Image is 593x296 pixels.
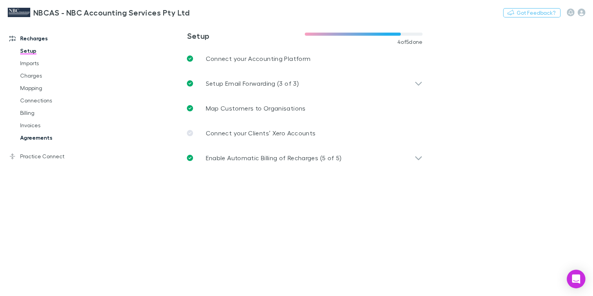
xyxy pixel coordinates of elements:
[181,121,429,145] a: Connect your Clients’ Xero Accounts
[205,79,298,88] p: Setup Email Forwarding (3 of 3)
[8,8,30,17] img: NBCAS - NBC Accounting Services Pty Ltd's Logo
[181,96,429,121] a: Map Customers to Organisations
[12,82,100,94] a: Mapping
[567,270,585,288] div: Open Intercom Messenger
[187,31,305,40] h3: Setup
[181,145,429,170] div: Enable Automatic Billing of Recharges (5 of 5)
[12,69,100,82] a: Charges
[3,3,194,22] a: NBCAS - NBC Accounting Services Pty Ltd
[2,150,100,163] a: Practice Connect
[12,94,100,107] a: Connections
[397,39,423,45] span: 4 of 5 done
[12,132,100,144] a: Agreements
[12,45,100,57] a: Setup
[181,71,429,96] div: Setup Email Forwarding (3 of 3)
[181,46,429,71] a: Connect your Accounting Platform
[205,104,305,113] p: Map Customers to Organisations
[33,8,190,17] h3: NBCAS - NBC Accounting Services Pty Ltd
[503,8,560,17] button: Got Feedback?
[2,32,100,45] a: Recharges
[12,57,100,69] a: Imports
[12,107,100,119] a: Billing
[205,128,315,138] p: Connect your Clients’ Xero Accounts
[205,153,341,163] p: Enable Automatic Billing of Recharges (5 of 5)
[12,119,100,132] a: Invoices
[205,54,310,63] p: Connect your Accounting Platform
